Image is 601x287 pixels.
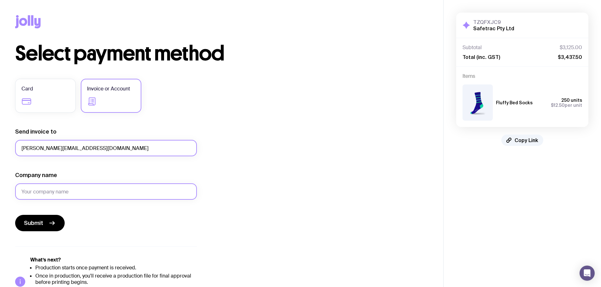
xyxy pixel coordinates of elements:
[463,73,582,79] h4: Items
[580,266,595,281] div: Open Intercom Messenger
[15,140,197,156] input: accounts@company.com
[15,43,428,64] h1: Select payment method
[473,25,514,32] h2: Safetrac Pty Ltd
[496,100,533,105] h3: Fluffy Bed Socks
[463,44,482,51] span: Subtotal
[515,137,538,143] span: Copy Link
[87,85,130,93] span: Invoice or Account
[551,103,565,108] span: $12.50
[24,219,43,227] span: Submit
[561,98,582,103] span: 250 units
[15,128,56,135] label: Send invoice to
[473,19,514,25] h3: TZQFXJC9
[463,54,500,60] span: Total (inc. GST)
[15,183,197,200] input: Your company name
[15,215,65,231] button: Submit
[35,265,197,271] li: Production starts once payment is received.
[30,257,197,263] h5: What’s next?
[21,85,33,93] span: Card
[501,135,543,146] button: Copy Link
[35,273,197,285] li: Once in production, you'll receive a production file for final approval before printing begins.
[15,171,57,179] label: Company name
[551,103,582,108] span: per unit
[558,54,582,60] span: $3,437.50
[560,44,582,51] span: $3,125.00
